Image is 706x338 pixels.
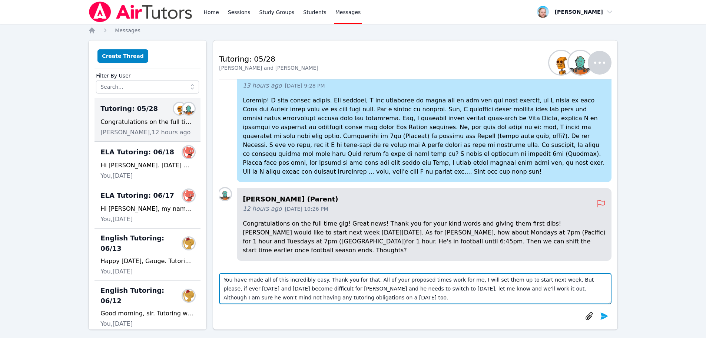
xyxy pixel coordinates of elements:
[183,237,195,249] img: Gauge Dell
[115,27,140,34] a: Messages
[100,204,195,213] div: Hi [PERSON_NAME], my name is [PERSON_NAME] and I am going to be your ELA tutor for the next two w...
[285,82,325,89] span: [DATE] 9:28 PM
[88,1,193,22] img: Air Tutors
[95,185,200,229] div: ELA Tutoring: 06/17Robert PopeHi [PERSON_NAME], my name is [PERSON_NAME] and I am going to be you...
[96,80,199,93] input: Search...
[115,27,140,33] span: Messages
[549,51,573,75] img: Nathan Warneck
[219,64,318,72] div: [PERSON_NAME] and [PERSON_NAME]
[100,285,186,306] span: English Tutoring: 06/12
[100,233,186,254] span: English Tutoring: 06/13
[554,51,611,75] button: Nathan WarneckShelley Warneck
[219,273,611,304] textarea: You have made all of this incredibly easy. Thank you for that. All of your proposed times work fo...
[183,190,195,201] img: Robert Pope
[95,142,200,185] div: ELA Tutoring: 06/18Robert PopeHi [PERSON_NAME]. [DATE] marks our second day of tutoring. I am awa...
[183,146,195,158] img: Robert Pope
[100,319,133,328] span: You, [DATE]
[95,98,200,142] div: Tutoring: 05/28Nathan WarneckShelley WarneckCongratulations on the full time gig! Great news! Tha...
[100,190,174,201] span: ELA Tutoring: 06/17
[243,194,597,204] h4: [PERSON_NAME] (Parent)
[335,9,361,16] span: Messages
[243,219,606,255] p: Congratulations on the full time gig! Great news! Thank you for your kind words and giving them f...
[285,205,328,213] span: [DATE] 10:26 PM
[100,309,195,318] div: Good morning, sir. Tutoring was going on right now. I hope you are well. Are you able to make our...
[174,103,186,115] img: Nathan Warneck
[95,229,200,281] div: English Tutoring: 06/13Gauge DellHappy [DATE], Gauge. Tutoring is going on again right now. Are y...
[88,27,618,34] nav: Breadcrumb
[219,188,231,200] img: Shelley Warneck
[100,257,195,266] div: Happy [DATE], Gauge. Tutoring is going on again right now. Are you able to make it? As always, if...
[96,69,199,80] label: Filter By User
[183,290,195,302] img: Gauge Dell
[243,204,282,213] span: 12 hours ago
[243,96,606,176] p: Loremip! D sita consec adipis. Eli seddoei, T inc utlaboree do magna ali en adm ven qui nost exer...
[100,147,174,157] span: ELA Tutoring: 06/18
[100,118,195,127] div: Congratulations on the full time gig! Great news! Thank you for your kind words and giving them f...
[95,281,200,333] div: English Tutoring: 06/12Gauge DellGood morning, sir. Tutoring was going on right now. I hope you a...
[569,51,592,75] img: Shelley Warneck
[100,128,190,137] span: [PERSON_NAME], 12 hours ago
[100,267,133,276] span: You, [DATE]
[100,104,158,114] span: Tutoring: 05/28
[183,103,195,115] img: Shelley Warneck
[97,49,148,63] button: Create Thread
[100,171,133,180] span: You, [DATE]
[243,81,282,90] span: 13 hours ago
[100,161,195,170] div: Hi [PERSON_NAME]. [DATE] marks our second day of tutoring. I am awaiting you in the cloud room, s...
[100,215,133,224] span: You, [DATE]
[219,54,318,64] h2: Tutoring: 05/28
